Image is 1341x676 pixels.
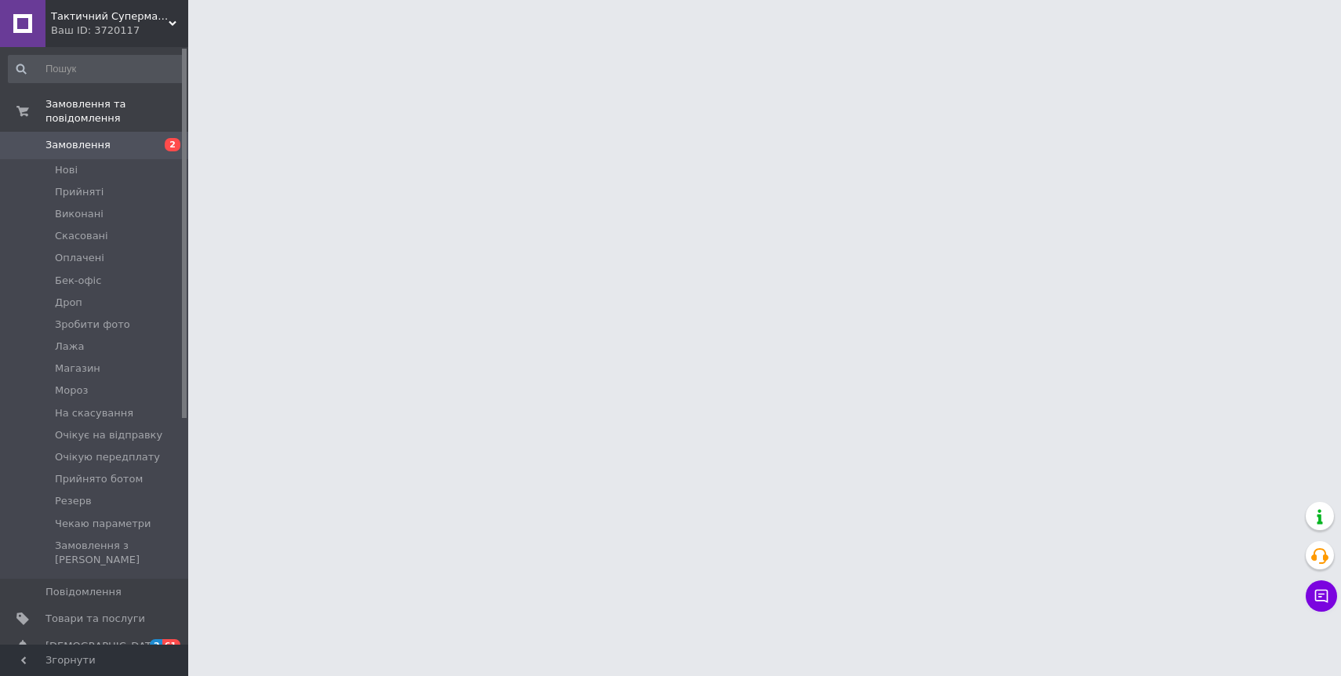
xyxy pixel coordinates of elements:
[45,639,162,653] span: [DEMOGRAPHIC_DATA]
[55,207,104,221] span: Виконані
[55,517,151,531] span: Чекаю параметри
[45,97,188,125] span: Замовлення та повідомлення
[55,229,108,243] span: Скасовані
[45,585,122,599] span: Повідомлення
[51,9,169,24] span: Тактичний Супермаркет
[55,450,160,464] span: Очікую передплату
[45,138,111,152] span: Замовлення
[55,251,104,265] span: Оплачені
[55,362,100,376] span: Магазин
[51,24,188,38] div: Ваш ID: 3720117
[55,494,92,508] span: Резерв
[55,472,143,486] span: Прийнято ботом
[55,318,130,332] span: Зробити фото
[165,138,180,151] span: 2
[55,428,162,442] span: Очікує на відправку
[55,340,84,354] span: Лажа
[55,185,104,199] span: Прийняті
[55,406,133,420] span: На скасування
[55,163,78,177] span: Нові
[162,639,180,652] span: 61
[8,55,185,83] input: Пошук
[1306,580,1337,612] button: Чат з покупцем
[55,296,82,310] span: Дроп
[55,539,184,567] span: Замовлення з [PERSON_NAME]
[55,274,101,288] span: Бек-офіс
[55,383,88,398] span: Мороз
[45,612,145,626] span: Товари та послуги
[150,639,162,652] span: 2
